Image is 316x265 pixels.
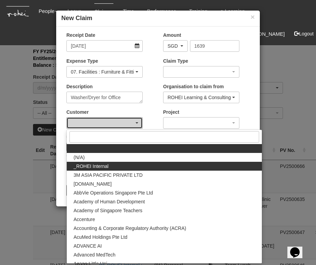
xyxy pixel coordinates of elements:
label: Expense Type [66,58,98,64]
label: Claim Type [163,58,188,64]
span: Academy of Human Development [74,198,145,205]
label: Customer [66,109,89,115]
span: (N/A) [74,154,85,161]
input: d/m/yyyy [66,40,143,52]
span: AbbVie Operations Singapore Pte Ltd [74,189,153,196]
span: ADVANCE AI [74,243,102,249]
span: Accounting & Corporate Regulatory Authority (ACRA) [74,225,186,232]
label: Project [163,109,179,115]
span: AcuMed Holdings Pte Ltd [74,234,127,240]
button: ROHEI Learning & Consulting [163,92,239,103]
input: Search [69,131,259,143]
label: Description [66,83,93,90]
button: SGD [163,40,188,52]
div: 07. Facilities : Furniture & Fittings [71,68,134,75]
iframe: chat widget [287,238,309,258]
label: Receipt Date [66,32,95,38]
span: [DOMAIN_NAME] [74,181,112,187]
div: SGD [168,43,179,49]
button: × [251,13,255,20]
button: 07. Facilities : Furniture & Fittings [66,66,143,78]
span: _ROHEI Internal [74,163,109,170]
span: Accenture [74,216,95,223]
span: Academy of Singapore Teachers [74,207,142,214]
div: ROHEI Learning & Consulting [168,94,231,101]
label: Amount [163,32,181,38]
label: Organisation to claim from [163,83,224,90]
span: 3M ASIA PACIFIC PRIVATE LTD [74,172,143,178]
span: Advanced MedTech [74,251,115,258]
b: New Claim [61,15,92,21]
